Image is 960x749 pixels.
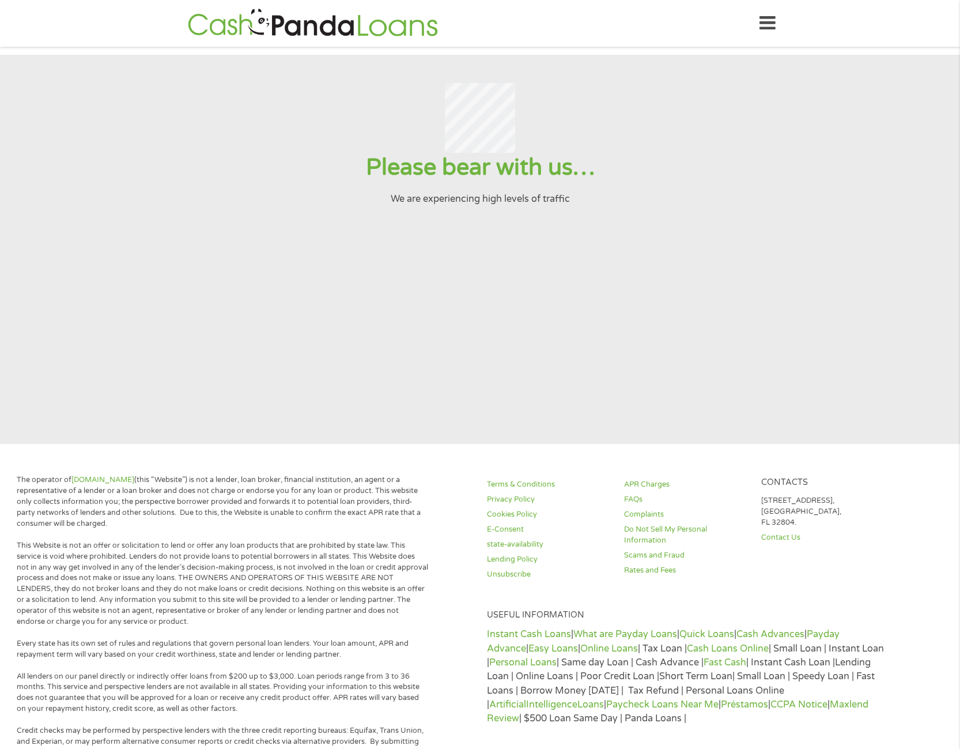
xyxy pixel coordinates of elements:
a: CCPA Notice [770,699,827,710]
a: Complaints [624,509,747,520]
a: Do Not Sell My Personal Information [624,524,747,546]
p: This Website is not an offer or solicitation to lend or offer any loan products that are prohibit... [17,540,428,627]
a: Artificial [489,699,526,710]
a: E-Consent [487,524,610,535]
a: [DOMAIN_NAME] [71,475,134,484]
a: Easy Loans [528,643,578,654]
a: Loans [577,699,604,710]
a: Paycheck Loans Near Me [606,699,719,710]
a: Contact Us [761,532,885,543]
a: Personal Loans [489,657,557,668]
a: Lending Policy [487,554,610,565]
p: The operator of (this “Website”) is not a lender, loan broker, financial institution, an agent or... [17,475,428,529]
a: APR Charges [624,479,747,490]
a: Quick Loans [679,628,734,640]
a: Cash Loans Online [687,643,769,654]
img: GetLoanNow Logo [184,7,441,40]
a: Cookies Policy [487,509,610,520]
a: Privacy Policy [487,494,610,505]
a: Intelligence [526,699,577,710]
a: Payday Advance [487,628,840,654]
a: Unsubscribe [487,569,610,580]
a: FAQs [624,494,747,505]
a: Rates and Fees [624,565,747,576]
h4: Contacts [761,477,885,488]
a: Terms & Conditions [487,479,610,490]
a: Online Loans [580,643,638,654]
a: Scams and Fraud [624,550,747,561]
a: Fast Cash [704,657,746,668]
p: | | | | | | | Tax Loan | | Small Loan | Instant Loan | | Same day Loan | Cash Advance | | Instant... [487,627,885,725]
h4: Useful Information [487,610,885,621]
h1: Please bear with us… [14,153,946,182]
a: Préstamos [721,699,768,710]
p: We are experiencing high levels of traffic [14,192,946,206]
p: [STREET_ADDRESS], [GEOGRAPHIC_DATA], FL 32804. [761,495,885,528]
p: All lenders on our panel directly or indirectly offer loans from $200 up to $3,000. Loan periods ... [17,671,428,715]
p: Every state has its own set of rules and regulations that govern personal loan lenders. Your loan... [17,638,428,660]
a: Instant Cash Loans [487,628,571,640]
a: What are Payday Loans [573,628,677,640]
a: Cash Advances [736,628,804,640]
a: state-availability [487,539,610,550]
